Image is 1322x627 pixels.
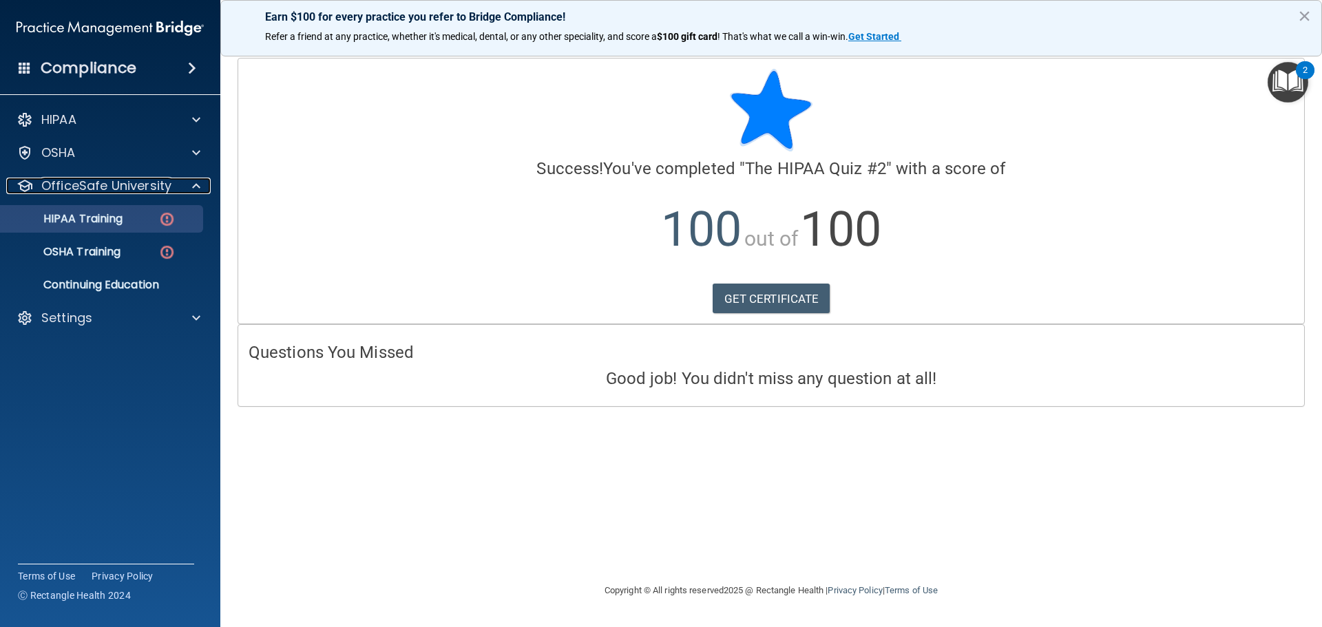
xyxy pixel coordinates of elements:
img: PMB logo [17,14,204,42]
a: GET CERTIFICATE [713,284,830,314]
button: Open Resource Center, 2 new notifications [1268,62,1308,103]
iframe: Drift Widget Chat Controller [1253,532,1305,584]
p: HIPAA Training [9,212,123,226]
p: Earn $100 for every practice you refer to Bridge Compliance! [265,10,1277,23]
img: danger-circle.6113f641.png [158,244,176,261]
span: out of [744,226,799,251]
button: Close [1298,5,1311,27]
h4: You've completed " " with a score of [249,160,1294,178]
p: OSHA Training [9,245,120,259]
h4: Compliance [41,59,136,78]
span: 100 [800,201,881,257]
a: Terms of Use [885,585,938,595]
div: 2 [1303,70,1308,88]
a: Get Started [848,31,901,42]
span: Success! [536,159,603,178]
a: Terms of Use [18,569,75,583]
span: ! That's what we call a win-win. [717,31,848,42]
h4: Questions You Missed [249,343,1294,361]
img: blue-star-rounded.9d042014.png [730,69,812,151]
h4: Good job! You didn't miss any question at all! [249,370,1294,387]
a: Privacy Policy [92,569,154,583]
img: danger-circle.6113f641.png [158,211,176,228]
span: The HIPAA Quiz #2 [745,159,886,178]
p: OSHA [41,145,76,161]
a: OSHA [17,145,200,161]
strong: Get Started [848,31,899,42]
p: OfficeSafe University [41,178,171,194]
a: Settings [17,310,200,326]
strong: $100 gift card [657,31,717,42]
p: HIPAA [41,111,76,128]
div: Copyright © All rights reserved 2025 @ Rectangle Health | | [520,568,1022,613]
span: Ⓒ Rectangle Health 2024 [18,588,131,602]
a: HIPAA [17,111,200,128]
span: Refer a friend at any practice, whether it's medical, dental, or any other speciality, and score a [265,31,657,42]
p: Settings [41,310,92,326]
span: 100 [661,201,742,257]
p: Continuing Education [9,278,197,292]
a: Privacy Policy [828,585,882,595]
a: OfficeSafe University [17,178,200,194]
